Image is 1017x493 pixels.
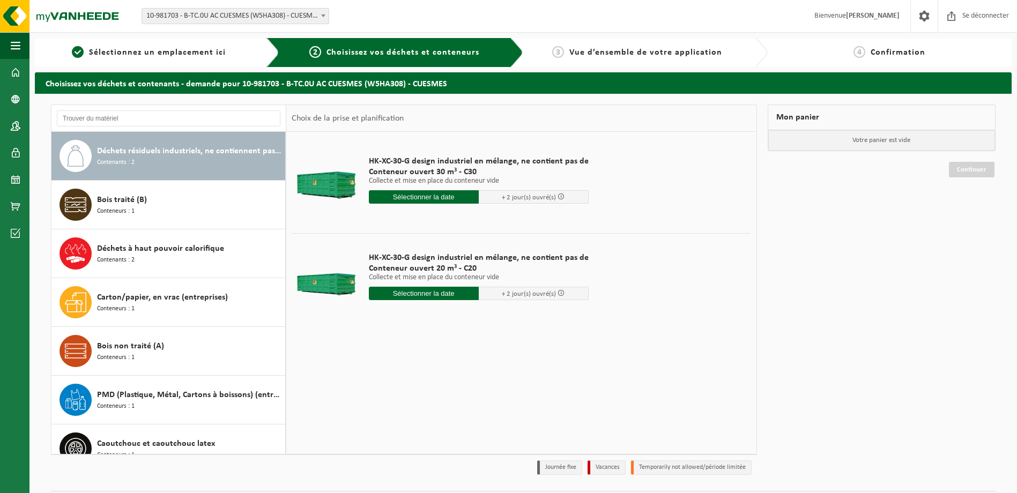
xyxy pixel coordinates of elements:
[846,12,900,20] strong: [PERSON_NAME]
[369,252,589,263] span: HK-XC-30-G design industriel en mélange, ne contient pas de
[631,460,752,475] li: Temporarily not allowed/période limitée
[35,72,1012,93] h2: Choisissez vos déchets et contenants - demande pour 10-981703 - B-TC.0U AC CUESMES (W5HA308) - CU...
[57,110,280,126] input: Trouver du matériel
[142,9,329,24] span: 10-981703 - B-TC.0U AC CUESMES (W5HA308) - CUESMES
[89,48,226,57] span: Sélectionnez un emplacement ici
[369,263,589,274] span: Conteneur ouvert 20 m³ - C20
[569,48,722,57] span: Vue d’ensemble de votre application
[51,181,286,229] button: Bois traité (B) Conteneurs : 1
[369,190,479,204] input: Sélectionner la date
[871,48,925,57] span: Confirmation
[369,287,479,300] input: Sélectionner la date
[286,105,409,132] div: Choix de la prise et planification
[51,327,286,376] button: Bois non traité (A) Conteneurs : 1
[97,206,135,216] span: Conteneurs : 1
[97,158,135,168] span: Contenants : 2
[97,340,164,353] span: Bois non traité (A)
[40,46,258,59] a: 1Sélectionnez un emplacement ici
[949,162,994,177] a: Continuer
[51,229,286,278] button: Déchets à haut pouvoir calorifique Contenants : 2
[97,291,228,304] span: Carton/papier, en vrac (entreprises)
[502,194,556,201] span: + 2 jour(s) ouvré(s)
[369,167,589,177] span: Conteneur ouvert 30 m³ - C30
[814,12,900,20] font: Bienvenue
[97,389,283,401] span: PMD (Plastique, Métal, Cartons à boissons) (entreprises)
[502,290,556,297] span: + 2 jour(s) ouvré(s)
[51,278,286,327] button: Carton/papier, en vrac (entreprises) Conteneurs : 1
[97,193,147,206] span: Bois traité (B)
[588,460,626,475] li: Vacances
[72,46,84,58] span: 1
[97,255,135,265] span: Contenants : 2
[369,156,589,167] span: HK-XC-30-G design industriel en mélange, ne contient pas de
[369,274,589,281] p: Collecte et mise en place du conteneur vide
[369,177,589,185] p: Collecte et mise en place du conteneur vide
[768,104,996,130] div: Mon panier
[97,242,224,255] span: Déchets à haut pouvoir calorifique
[51,376,286,424] button: PMD (Plastique, Métal, Cartons à boissons) (entreprises) Conteneurs : 1
[51,424,286,473] button: Caoutchouc et caoutchouc latex Conteneurs : 1
[97,353,135,363] span: Conteneurs : 1
[309,46,321,58] span: 2
[853,46,865,58] span: 4
[768,130,996,151] p: Votre panier est vide
[97,145,283,158] span: Déchets résiduels industriels, ne contiennent pas de fractions recyclables, incinérés après broyage
[97,401,135,412] span: Conteneurs : 1
[97,450,135,460] span: Conteneurs : 1
[326,48,479,57] span: Choisissez vos déchets et conteneurs
[552,46,564,58] span: 3
[97,437,215,450] span: Caoutchouc et caoutchouc latex
[537,460,582,475] li: Journée fixe
[97,304,135,314] span: Conteneurs : 1
[51,132,286,181] button: Déchets résiduels industriels, ne contiennent pas de fractions recyclables, incinérés après broya...
[142,8,329,24] span: 10-981703 - B-TC.0U AC CUESMES (W5HA308) - CUESMES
